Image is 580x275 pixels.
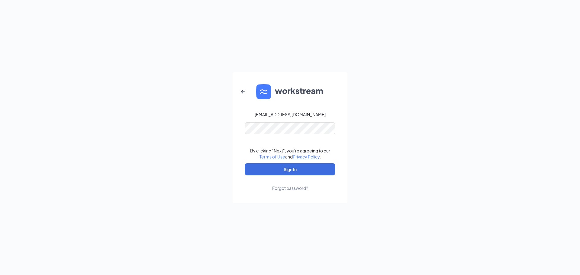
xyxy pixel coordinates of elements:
[250,148,330,160] div: By clicking "Next", you're agreeing to our and .
[272,175,308,191] a: Forgot password?
[293,154,320,159] a: Privacy Policy
[255,111,326,117] div: [EMAIL_ADDRESS][DOMAIN_NAME]
[256,84,324,99] img: WS logo and Workstream text
[245,163,335,175] button: Sign In
[236,85,250,99] button: ArrowLeftNew
[272,185,308,191] div: Forgot password?
[239,88,246,95] svg: ArrowLeftNew
[259,154,285,159] a: Terms of Use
